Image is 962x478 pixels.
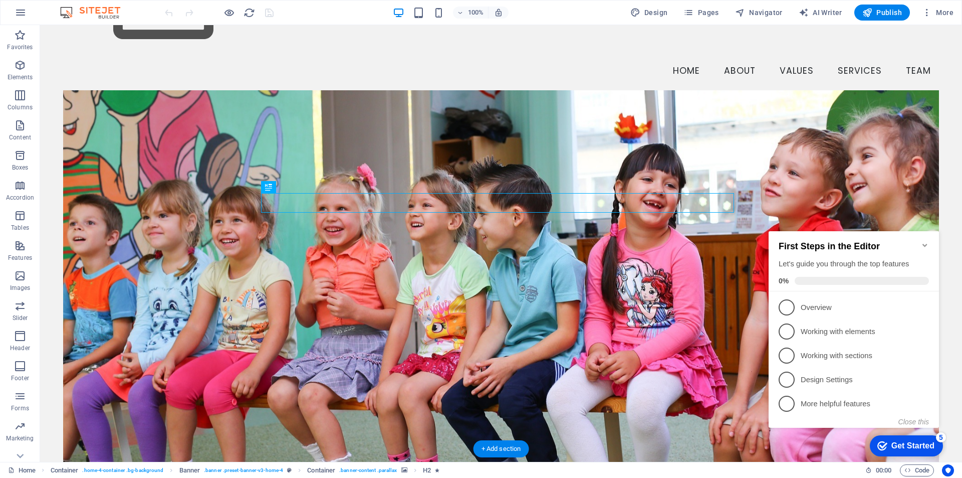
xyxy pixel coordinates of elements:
p: Working with sections [36,134,156,144]
p: Tables [11,224,29,232]
button: Publish [854,5,910,21]
p: Content [9,133,31,141]
li: Working with sections [4,127,174,151]
div: Get Started 5 items remaining, 0% complete [105,219,178,240]
div: + Add section [473,440,529,457]
div: Design (Ctrl+Alt+Y) [626,5,672,21]
button: Close this [134,201,164,209]
p: Working with elements [36,110,156,120]
div: Let's guide you through the top features [14,42,164,53]
h6: Session time [865,464,892,476]
span: . home-4-container .bg-background [82,464,163,476]
p: Accordion [6,194,34,202]
p: Footer [11,374,29,382]
button: Code [900,464,934,476]
span: 00 00 [876,464,891,476]
span: : [883,466,884,474]
span: Navigator [735,8,783,18]
span: . banner-content .parallax [339,464,397,476]
i: On resize automatically adjust zoom level to fit chosen device. [494,8,503,17]
span: More [922,8,953,18]
li: Overview [4,79,174,103]
button: Click here to leave preview mode and continue editing [223,7,235,19]
i: This element contains a background [401,467,407,473]
button: Pages [679,5,723,21]
div: Minimize checklist [156,25,164,33]
p: Marketing [6,434,34,442]
span: Design [630,8,668,18]
span: Publish [862,8,902,18]
p: Overview [36,86,156,96]
p: Header [10,344,30,352]
p: Boxes [12,164,29,172]
button: AI Writer [795,5,846,21]
p: Favorites [7,43,33,51]
h6: 100% [468,7,484,19]
li: More helpful features [4,175,174,199]
h2: First Steps in the Editor [14,25,164,35]
img: Editor Logo [58,7,133,19]
span: AI Writer [799,8,842,18]
p: Columns [8,103,33,111]
span: Code [904,464,929,476]
button: Design [626,5,672,21]
span: . banner .preset-banner-v3-home-4 [204,464,283,476]
button: reload [243,7,255,19]
p: Slider [13,314,28,322]
i: This element is a customizable preset [287,467,292,473]
p: Forms [11,404,29,412]
button: Usercentrics [942,464,954,476]
nav: breadcrumb [51,464,439,476]
span: Click to select. Double-click to edit [51,464,79,476]
button: 100% [453,7,489,19]
li: Design Settings [4,151,174,175]
div: 5 [171,216,181,226]
span: Click to select. Double-click to edit [423,464,431,476]
p: Design Settings [36,158,156,169]
span: Click to select. Double-click to edit [307,464,335,476]
button: Navigator [731,5,787,21]
span: Pages [683,8,718,18]
p: Features [8,254,32,262]
i: Element contains an animation [435,467,439,473]
div: Get Started [127,225,170,234]
button: More [918,5,957,21]
p: Elements [8,73,33,81]
p: More helpful features [36,182,156,193]
a: Click to cancel selection. Double-click to open Pages [8,464,36,476]
li: Working with elements [4,103,174,127]
span: Click to select. Double-click to edit [179,464,200,476]
i: Reload page [244,7,255,19]
p: Images [10,284,31,292]
span: 0% [14,60,30,68]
